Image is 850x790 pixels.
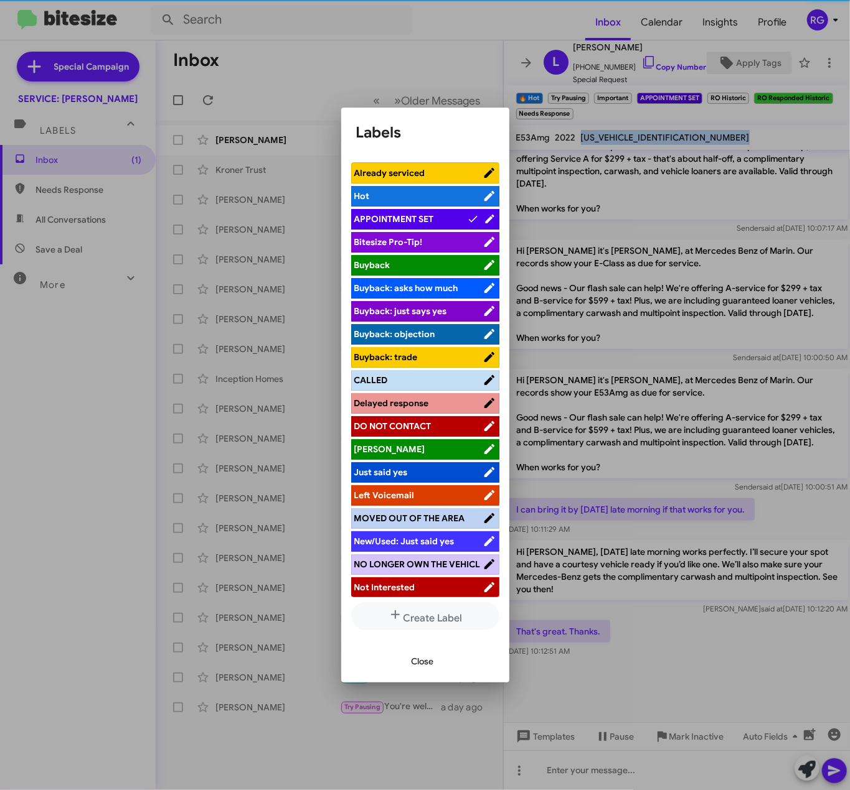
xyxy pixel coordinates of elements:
span: Buyback [354,259,390,271]
span: Just said yes [354,467,408,478]
span: DO NOT CONTACT [354,421,432,432]
button: Close [402,650,444,672]
span: New/Used: Just said yes [354,536,455,547]
span: Buyback: objection [354,328,435,340]
span: Close [412,650,434,672]
button: Create Label [351,602,499,630]
span: Bitesize Pro-Tip! [354,236,423,248]
span: Left Voicemail [354,490,415,501]
span: Delayed response [354,397,429,409]
span: Buyback: just says yes [354,305,447,317]
span: NO LONGER OWN THE VEHICL [354,559,481,570]
span: APPOINTMENT SET [354,213,434,225]
span: [PERSON_NAME] [354,444,425,455]
span: MOVED OUT OF THE AREA [354,513,465,524]
span: Buyback: trade [354,351,418,363]
span: Not Interested [354,582,415,593]
span: CALLED [354,374,388,386]
h1: Labels [356,123,494,142]
span: Already serviced [354,167,425,179]
span: Buyback: asks how much [354,282,458,294]
span: Hot [354,190,370,202]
